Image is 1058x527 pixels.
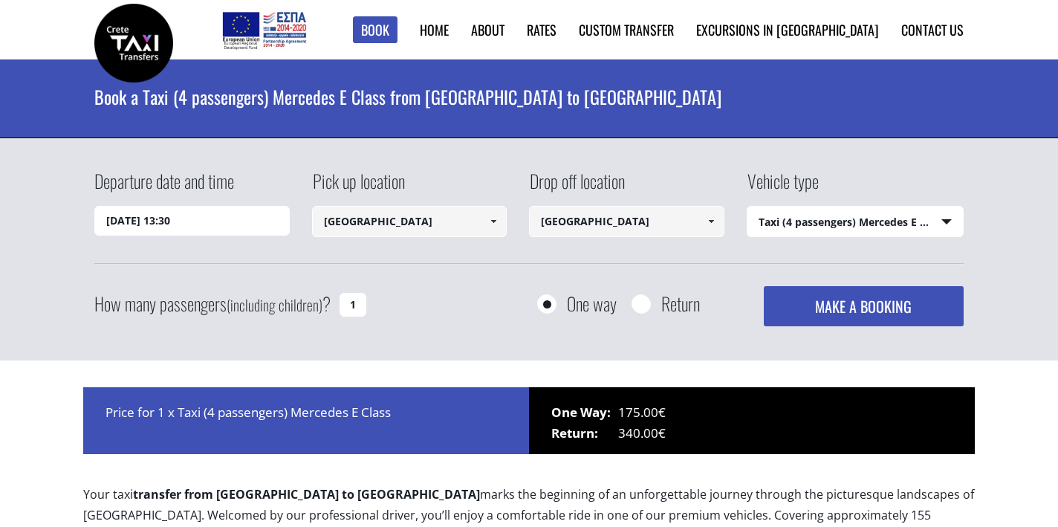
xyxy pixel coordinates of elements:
[764,286,964,326] button: MAKE A BOOKING
[661,294,700,313] label: Return
[471,20,504,39] a: About
[696,20,879,39] a: Excursions in [GEOGRAPHIC_DATA]
[220,7,308,52] img: e-bannersEUERDF180X90.jpg
[94,59,964,134] h1: Book a Taxi (4 passengers) Mercedes E Class from [GEOGRAPHIC_DATA] to [GEOGRAPHIC_DATA]
[481,206,506,237] a: Show All Items
[94,286,331,323] label: How many passengers ?
[567,294,617,313] label: One way
[747,168,819,206] label: Vehicle type
[94,4,173,83] img: Crete Taxi Transfers | Book a Taxi transfer from Heraklion city to Chania city | Crete Taxi Trans...
[529,168,625,206] label: Drop off location
[83,387,529,454] div: Price for 1 x Taxi (4 passengers) Mercedes E Class
[312,168,405,206] label: Pick up location
[551,402,618,423] span: One Way:
[133,486,480,502] b: transfer from [GEOGRAPHIC_DATA] to [GEOGRAPHIC_DATA]
[420,20,449,39] a: Home
[551,423,618,444] span: Return:
[698,206,723,237] a: Show All Items
[747,207,964,238] span: Taxi (4 passengers) Mercedes E Class
[527,20,556,39] a: Rates
[94,33,173,49] a: Crete Taxi Transfers | Book a Taxi transfer from Heraklion city to Chania city | Crete Taxi Trans...
[529,387,975,454] div: 175.00€ 340.00€
[901,20,964,39] a: Contact us
[529,206,724,237] input: Select drop-off location
[94,168,234,206] label: Departure date and time
[353,16,397,44] a: Book
[312,206,507,237] input: Select pickup location
[579,20,674,39] a: Custom Transfer
[227,294,322,316] small: (including children)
